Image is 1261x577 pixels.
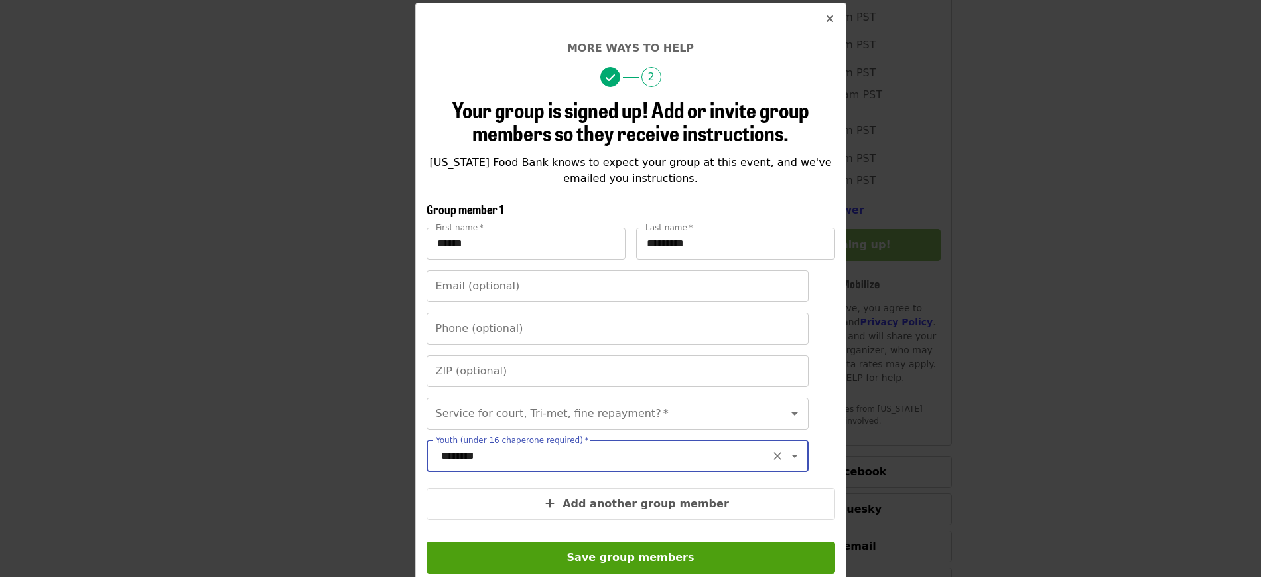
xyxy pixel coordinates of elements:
[427,488,835,520] button: Add another group member
[826,13,834,25] i: times icon
[636,228,835,260] input: Last name
[427,228,626,260] input: First name
[567,551,695,564] span: Save group members
[563,497,729,510] span: Add another group member
[436,436,588,444] label: Youth (under 16 chaperone required)
[768,447,787,465] button: Clear
[645,224,693,232] label: Last name
[785,404,804,423] button: Open
[427,201,503,218] span: Group member 1
[427,542,835,574] button: Save group members
[436,224,484,232] label: First name
[452,94,809,148] span: Your group is signed up! Add or invite group members so they receive instructions.
[785,447,804,465] button: Open
[567,42,694,54] span: More ways to help
[427,313,809,345] input: Phone (optional)
[427,355,809,387] input: ZIP (optional)
[814,3,846,35] button: Close
[545,497,555,510] i: plus icon
[641,67,661,87] span: 2
[429,156,831,185] span: [US_STATE] Food Bank knows to expect your group at this event, and we've emailed you instructions.
[427,270,809,302] input: Email (optional)
[606,72,615,84] i: check icon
